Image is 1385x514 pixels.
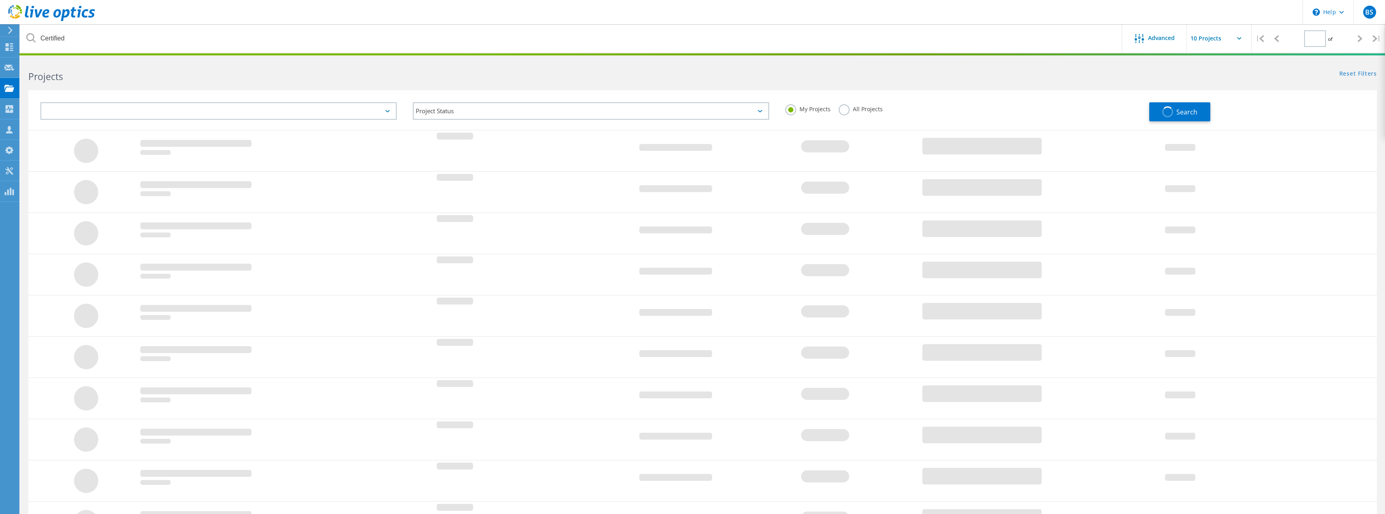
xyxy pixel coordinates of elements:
[839,104,883,112] label: All Projects
[28,70,63,83] b: Projects
[8,17,95,23] a: Live Optics Dashboard
[1149,102,1210,121] button: Search
[785,104,831,112] label: My Projects
[20,24,1123,53] input: Search projects by name, owner, ID, company, etc
[1328,36,1332,42] span: of
[413,102,769,120] div: Project Status
[1339,71,1377,78] a: Reset Filters
[1365,9,1373,15] span: BS
[1148,35,1175,41] span: Advanced
[1252,24,1268,53] div: |
[1176,108,1197,116] span: Search
[1313,8,1320,16] svg: \n
[1368,24,1385,53] div: |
